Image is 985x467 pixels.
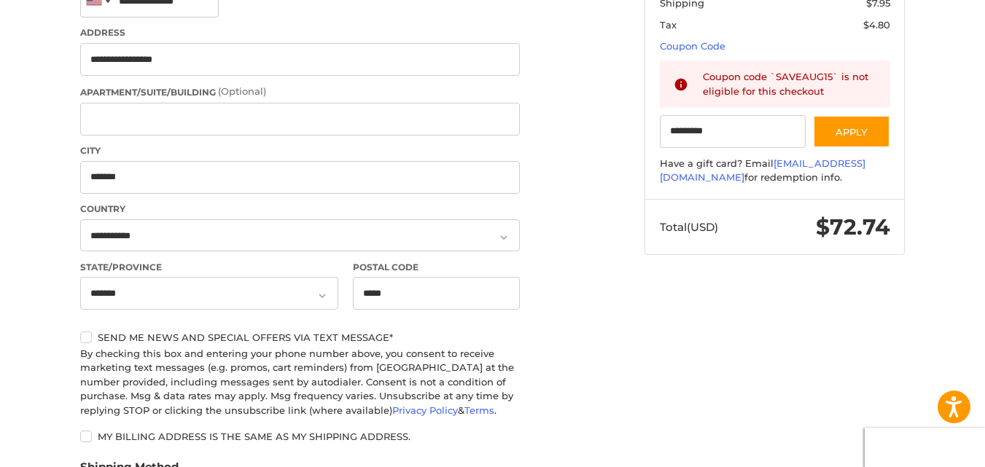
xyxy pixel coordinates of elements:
[865,428,985,467] iframe: Google Customer Reviews
[80,261,338,274] label: State/Province
[80,331,520,343] label: Send me news and special offers via text message*
[703,70,876,98] div: Coupon code `SAVEAUG15` is not eligible for this checkout
[80,203,520,216] label: Country
[660,220,718,234] span: Total (USD)
[80,26,520,39] label: Address
[816,213,890,240] span: $72.74
[660,157,890,185] div: Have a gift card? Email for redemption info.
[660,40,725,52] a: Coupon Code
[813,115,890,148] button: Apply
[80,431,520,442] label: My billing address is the same as my shipping address.
[863,19,890,31] span: $4.80
[660,19,677,31] span: Tax
[80,144,520,157] label: City
[80,85,520,99] label: Apartment/Suite/Building
[660,115,806,148] input: Gift Certificate or Coupon Code
[464,404,494,416] a: Terms
[80,347,520,418] div: By checking this box and entering your phone number above, you consent to receive marketing text ...
[353,261,521,274] label: Postal Code
[218,85,266,97] small: (Optional)
[392,404,458,416] a: Privacy Policy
